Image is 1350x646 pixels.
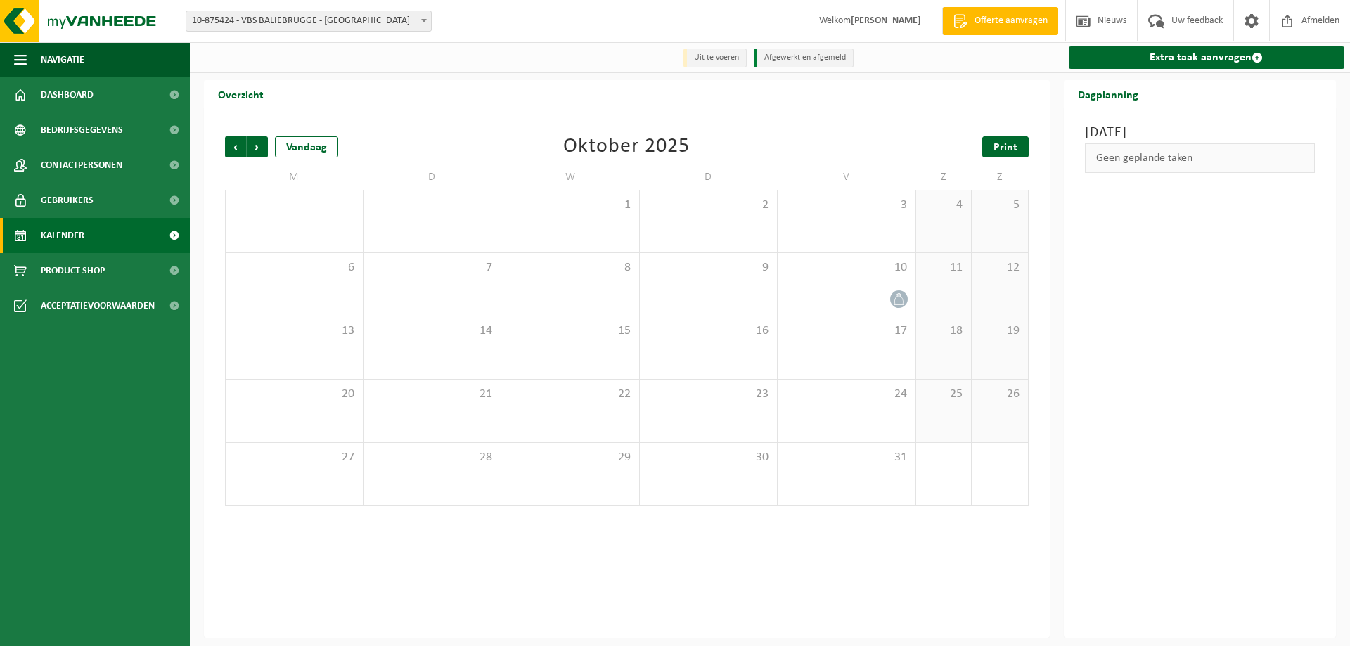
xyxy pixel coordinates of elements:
[41,218,84,253] span: Kalender
[785,260,908,276] span: 10
[225,136,246,157] span: Vorige
[508,323,632,339] span: 15
[233,323,356,339] span: 13
[233,387,356,402] span: 20
[371,450,494,465] span: 28
[647,260,771,276] span: 9
[1069,46,1345,69] a: Extra taak aanvragen
[186,11,431,31] span: 10-875424 - VBS BALIEBRUGGE - RUDDERVOORDE
[204,80,278,108] h2: Overzicht
[501,164,640,190] td: W
[41,42,84,77] span: Navigatie
[186,11,432,32] span: 10-875424 - VBS BALIEBRUGGE - RUDDERVOORDE
[923,387,965,402] span: 25
[563,136,690,157] div: Oktober 2025
[371,260,494,276] span: 7
[785,387,908,402] span: 24
[754,49,854,67] li: Afgewerkt en afgemeld
[233,450,356,465] span: 27
[364,164,502,190] td: D
[1064,80,1152,108] h2: Dagplanning
[225,164,364,190] td: M
[508,198,632,213] span: 1
[640,164,778,190] td: D
[647,198,771,213] span: 2
[971,14,1051,28] span: Offerte aanvragen
[647,450,771,465] span: 30
[233,260,356,276] span: 6
[785,323,908,339] span: 17
[979,260,1020,276] span: 12
[41,112,123,148] span: Bedrijfsgegevens
[41,77,94,112] span: Dashboard
[851,15,921,26] strong: [PERSON_NAME]
[923,323,965,339] span: 18
[785,450,908,465] span: 31
[916,164,972,190] td: Z
[371,387,494,402] span: 21
[1085,143,1316,173] div: Geen geplande taken
[275,136,338,157] div: Vandaag
[683,49,747,67] li: Uit te voeren
[972,164,1028,190] td: Z
[41,183,94,218] span: Gebruikers
[508,260,632,276] span: 8
[979,198,1020,213] span: 5
[647,323,771,339] span: 16
[508,387,632,402] span: 22
[247,136,268,157] span: Volgende
[1085,122,1316,143] h3: [DATE]
[41,253,105,288] span: Product Shop
[508,450,632,465] span: 29
[41,148,122,183] span: Contactpersonen
[371,323,494,339] span: 14
[785,198,908,213] span: 3
[778,164,916,190] td: V
[979,387,1020,402] span: 26
[994,142,1017,153] span: Print
[982,136,1029,157] a: Print
[942,7,1058,35] a: Offerte aanvragen
[41,288,155,323] span: Acceptatievoorwaarden
[923,260,965,276] span: 11
[923,198,965,213] span: 4
[979,323,1020,339] span: 19
[647,387,771,402] span: 23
